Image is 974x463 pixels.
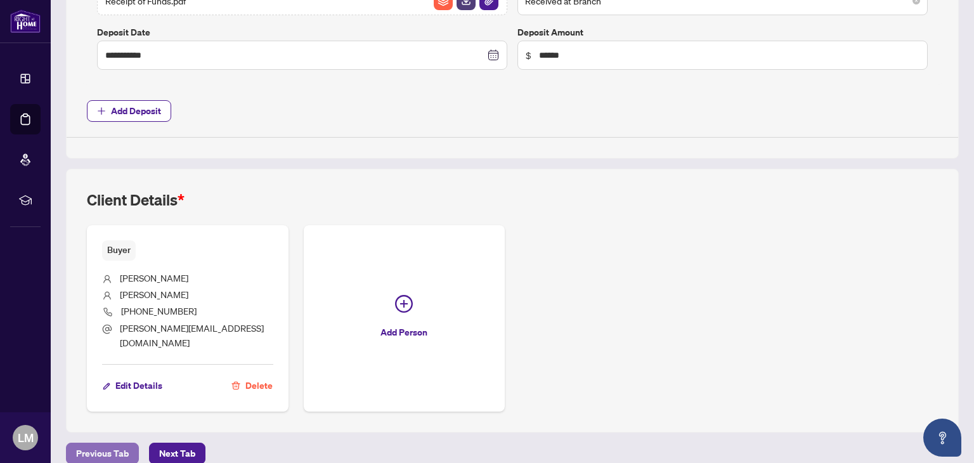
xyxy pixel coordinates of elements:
[120,322,264,348] span: [PERSON_NAME][EMAIL_ADDRESS][DOMAIN_NAME]
[120,289,188,300] span: [PERSON_NAME]
[231,375,273,396] button: Delete
[517,25,928,39] label: Deposit Amount
[97,25,507,39] label: Deposit Date
[526,48,531,62] span: $
[120,272,188,284] span: [PERSON_NAME]
[245,375,273,396] span: Delete
[18,429,34,447] span: LM
[102,375,163,396] button: Edit Details
[923,419,961,457] button: Open asap
[395,295,413,313] span: plus-circle
[121,305,197,316] span: [PHONE_NUMBER]
[97,107,106,115] span: plus
[87,100,171,122] button: Add Deposit
[380,322,427,342] span: Add Person
[115,375,162,396] span: Edit Details
[111,101,161,121] span: Add Deposit
[87,190,185,210] h2: Client Details
[304,225,505,412] button: Add Person
[10,10,41,33] img: logo
[102,240,136,260] span: Buyer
